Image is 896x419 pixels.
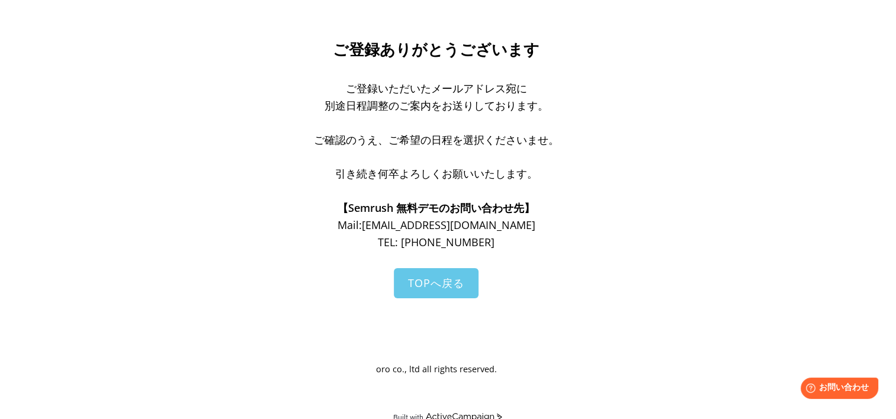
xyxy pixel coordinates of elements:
[346,81,527,95] span: ご登録いただいたメールアドレス宛に
[338,201,535,215] span: 【Semrush 無料デモのお問い合わせ先】
[791,373,883,406] iframe: Help widget launcher
[378,235,494,249] span: TEL: [PHONE_NUMBER]
[408,276,464,290] span: TOPへ戻る
[394,268,478,298] a: TOPへ戻る
[335,166,538,181] span: 引き続き何卒よろしくお願いいたします。
[325,98,548,112] span: 別途日程調整のご案内をお送りしております。
[333,41,539,59] span: ご登録ありがとうございます
[376,363,497,375] span: oro co., ltd all rights reserved.
[338,218,535,232] span: Mail: [EMAIL_ADDRESS][DOMAIN_NAME]
[314,133,559,147] span: ご確認のうえ、ご希望の日程を選択くださいませ。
